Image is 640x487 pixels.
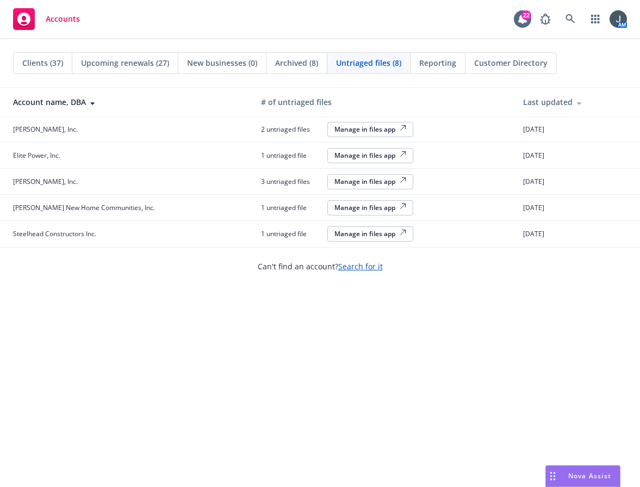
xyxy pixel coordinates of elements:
span: 2 untriaged files [261,125,321,134]
div: Manage in files app [334,177,406,186]
a: Search [560,8,581,30]
span: [PERSON_NAME], Inc. [13,177,78,186]
div: Last updated [523,96,631,108]
span: Can't find an account? [258,261,383,272]
button: Nova Assist [545,465,620,487]
div: Account name, DBA [13,96,244,108]
a: Search for it [338,261,383,272]
a: Accounts [9,4,84,34]
span: [DATE] [523,151,544,160]
img: photo [610,10,627,28]
span: [DATE] [523,229,544,238]
span: [DATE] [523,125,544,134]
span: Reporting [419,57,456,69]
span: Nova Assist [568,471,611,480]
div: Manage in files app [334,151,406,160]
span: Clients (37) [22,57,63,69]
button: Manage in files app [327,174,413,189]
span: [DATE] [523,177,544,186]
div: Drag to move [546,466,560,486]
span: 3 untriaged files [261,177,321,186]
a: Switch app [585,8,606,30]
button: Manage in files app [327,200,413,215]
span: Steelhead Constructors Inc. [13,229,96,238]
button: Manage in files app [327,148,413,163]
span: Elite Power, Inc. [13,151,60,160]
div: 22 [521,10,531,20]
span: New businesses (0) [187,57,257,69]
span: 1 untriaged file [261,203,321,212]
button: Manage in files app [327,122,413,137]
span: 1 untriaged file [261,229,321,238]
span: [PERSON_NAME] New Home Communities, Inc. [13,203,155,212]
div: Manage in files app [334,229,406,238]
span: Untriaged files (8) [336,57,401,69]
span: Archived (8) [275,57,318,69]
span: Upcoming renewals (27) [81,57,169,69]
span: [DATE] [523,203,544,212]
span: Customer Directory [474,57,548,69]
button: Manage in files app [327,226,413,242]
div: # of untriaged files [261,96,505,108]
span: 1 untriaged file [261,151,321,160]
a: Report a Bug [535,8,556,30]
span: [PERSON_NAME], Inc. [13,125,78,134]
div: Manage in files app [334,203,406,212]
span: Accounts [46,15,80,23]
div: Manage in files app [334,125,406,134]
